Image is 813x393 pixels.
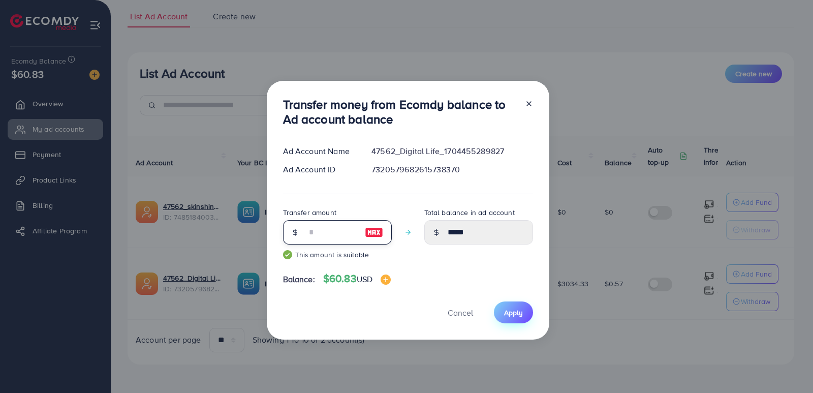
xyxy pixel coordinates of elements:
span: Apply [504,308,523,318]
iframe: Chat [770,347,805,385]
span: USD [357,274,372,285]
img: image [365,226,383,238]
div: Ad Account ID [275,164,364,175]
img: image [381,275,391,285]
h4: $60.83 [323,273,391,285]
div: Ad Account Name [275,145,364,157]
label: Transfer amount [283,207,336,218]
button: Apply [494,301,533,323]
span: Cancel [448,307,473,318]
button: Cancel [435,301,486,323]
div: 7320579682615738370 [363,164,541,175]
img: guide [283,250,292,259]
div: 47562_Digital Life_1704455289827 [363,145,541,157]
h3: Transfer money from Ecomdy balance to Ad account balance [283,97,517,127]
span: Balance: [283,274,315,285]
small: This amount is suitable [283,250,392,260]
label: Total balance in ad account [424,207,515,218]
